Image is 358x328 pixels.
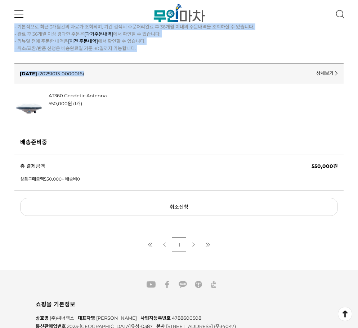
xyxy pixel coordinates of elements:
li: - 취소/교환/반품 신청은 배송완료일 기준 30일까지 가능합니다. [14,45,344,52]
li: - 기본적으로 최근 3개월간의 자료가 조회되며, 기간 검색시 주문처리완료 후 36개월 이내의 주문내역을 조회하실 수 있습니다. [14,23,344,30]
span: 원 [68,101,72,106]
a: 상세보기 [316,70,337,76]
span: 대표자명 [78,315,95,321]
strong: 550,000 [49,101,68,106]
a: 1 [172,238,186,252]
a: 취소신청 [20,198,338,216]
span: 상호명 [36,315,49,321]
span: (주)씨너렉스 [50,315,74,321]
a: 다음 페이지 [186,238,201,252]
span: 수량 [73,101,82,106]
a: [이전 주문내역] [68,38,98,44]
span: 사업자등록번호 [140,315,171,321]
a: synerex [208,281,217,288]
li: - 완료 후 36개월 이상 경과한 주문은 에서 확인할 수 있습니다. [14,30,344,37]
div: 상품구매금액 + 배송비 [20,174,338,184]
a: 첫 페이지 [143,238,157,252]
a: facebook [161,281,173,288]
a: 이전 페이지 [157,238,172,252]
strong: 550,000 [44,176,62,182]
span: 배송준비중 [20,137,47,148]
strong: 0 [77,176,80,182]
li: - 리뉴얼 전에 주문한 내역은 에서 확인할 수 있습니다. [14,37,344,45]
span: 원 [333,163,338,169]
a: [과거주문내역] [84,31,113,37]
a: kakao [176,281,189,288]
a: AT360 Geodetic Antenna [49,93,107,98]
strong: 550,000 [312,163,338,169]
div: 주문처리상태 [14,130,344,155]
a: (20251013-0000016) [38,71,84,76]
strong: 총 결제금액 [20,163,45,169]
span: 4788600508 [172,315,201,321]
strong: 상품명 [49,92,329,99]
span: 판매가 [49,101,72,106]
span: 주문번호 [38,71,84,76]
a: tistory [193,281,204,288]
div: 쇼핑몰 기본정보 [36,299,322,310]
a: youtube [144,281,158,288]
a: 마지막 페이지 [201,238,215,252]
span: [PERSON_NAME] [96,315,137,321]
span: 주문일자 [20,71,37,76]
